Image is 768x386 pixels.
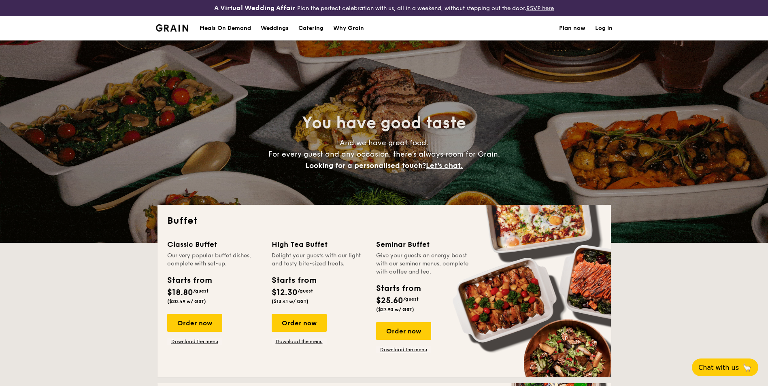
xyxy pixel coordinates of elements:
[268,138,500,170] span: And we have great food. For every guest and any occasion, there’s always room for Grain.
[526,5,554,12] a: RSVP here
[692,358,758,376] button: Chat with us🦙
[328,16,369,40] a: Why Grain
[167,314,222,332] div: Order now
[195,16,256,40] a: Meals On Demand
[151,3,617,13] div: Plan the perfect celebration with us, all in a weekend, without stepping out the door.
[698,364,739,371] span: Chat with us
[376,322,431,340] div: Order now
[272,288,298,297] span: $12.30
[167,338,222,345] a: Download the menu
[376,346,431,353] a: Download the menu
[200,16,251,40] div: Meals On Demand
[272,299,308,304] span: ($13.41 w/ GST)
[376,307,414,312] span: ($27.90 w/ GST)
[376,282,420,295] div: Starts from
[559,16,585,40] a: Plan now
[272,252,366,268] div: Delight your guests with our light and tasty bite-sized treats.
[167,274,211,286] div: Starts from
[403,296,419,302] span: /guest
[376,296,403,305] span: $25.60
[261,16,289,40] div: Weddings
[426,161,463,170] span: Let's chat.
[167,239,262,250] div: Classic Buffet
[302,113,466,133] span: You have good taste
[167,299,206,304] span: ($20.49 w/ GST)
[167,288,193,297] span: $18.80
[156,24,189,32] img: Grain
[167,214,601,227] h2: Buffet
[294,16,328,40] a: Catering
[376,239,471,250] div: Seminar Buffet
[298,16,323,40] h1: Catering
[156,24,189,32] a: Logotype
[595,16,613,40] a: Log in
[272,239,366,250] div: High Tea Buffet
[167,252,262,268] div: Our very popular buffet dishes, complete with set-up.
[256,16,294,40] a: Weddings
[298,288,313,294] span: /guest
[272,338,327,345] a: Download the menu
[193,288,208,294] span: /guest
[272,274,316,286] div: Starts from
[305,161,426,170] span: Looking for a personalised touch?
[214,3,296,13] h4: A Virtual Wedding Affair
[742,363,752,372] span: 🦙
[376,252,471,276] div: Give your guests an energy boost with our seminar menus, complete with coffee and tea.
[272,314,327,332] div: Order now
[333,16,364,40] div: Why Grain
